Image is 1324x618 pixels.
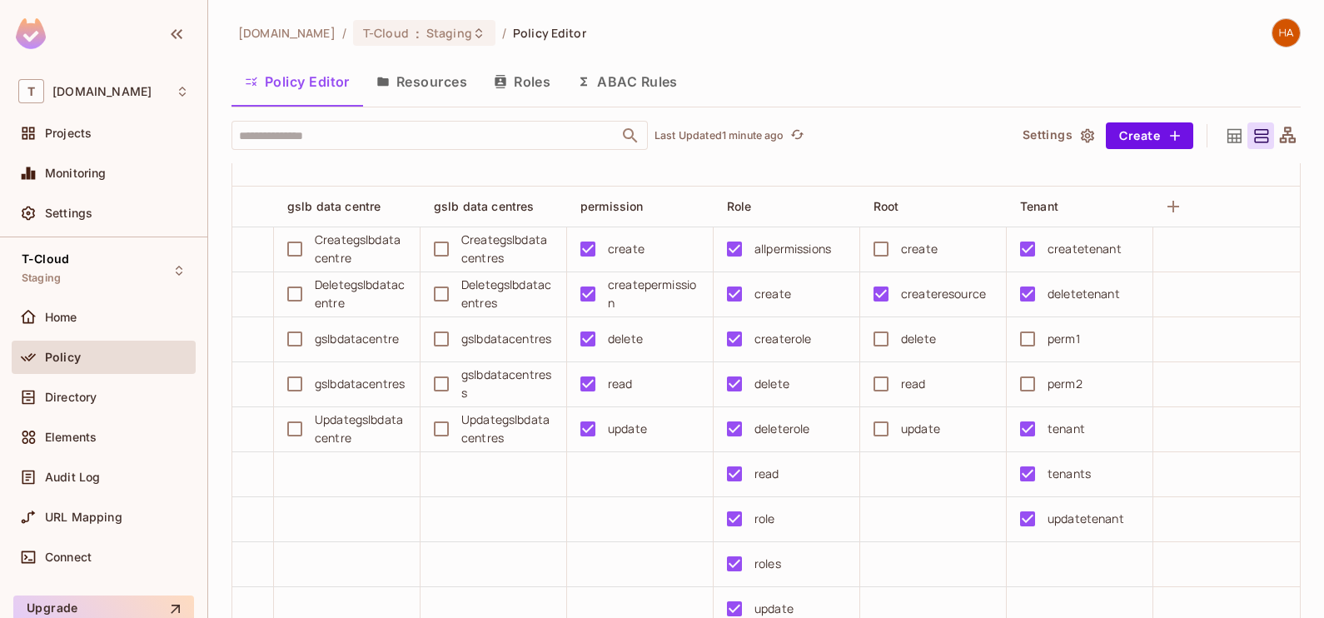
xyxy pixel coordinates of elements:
[434,199,535,213] span: gslb data centres
[45,471,100,484] span: Audit Log
[784,126,808,146] span: Click to refresh data
[45,127,92,140] span: Projects
[1048,240,1122,258] div: createtenant
[754,375,789,393] div: delete
[238,25,336,41] span: the active workspace
[45,551,92,564] span: Connect
[754,510,775,528] div: role
[461,231,553,267] div: Creategslbdatacentres
[901,375,926,393] div: read
[52,85,152,98] span: Workspace: t-mobile.com
[45,311,77,324] span: Home
[608,330,643,348] div: delete
[22,272,61,285] span: Staging
[1048,375,1083,393] div: perm2
[363,61,480,102] button: Resources
[315,231,406,267] div: Creategslbdatacentre
[45,351,81,364] span: Policy
[608,276,699,312] div: createpermission
[874,199,899,213] span: Root
[1048,285,1120,303] div: deletetenant
[619,124,642,147] button: Open
[45,391,97,404] span: Directory
[901,420,940,438] div: update
[461,276,553,312] div: Deletegslbdatacentres
[754,285,791,303] div: create
[608,420,647,438] div: update
[655,129,784,142] p: Last Updated 1 minute ago
[22,252,69,266] span: T-Cloud
[45,167,107,180] span: Monitoring
[315,375,405,393] div: gslbdatacentres
[45,511,122,524] span: URL Mapping
[342,25,346,41] li: /
[1048,330,1080,348] div: perm1
[18,79,44,103] span: T
[608,375,633,393] div: read
[901,330,936,348] div: delete
[16,18,46,49] img: SReyMgAAAABJRU5ErkJggg==
[45,207,92,220] span: Settings
[901,285,986,303] div: createresource
[564,61,691,102] button: ABAC Rules
[1016,122,1099,149] button: Settings
[754,465,779,483] div: read
[754,555,781,573] div: roles
[480,61,564,102] button: Roles
[1106,122,1193,149] button: Create
[901,240,938,258] div: create
[1048,420,1085,438] div: tenant
[754,330,812,348] div: createrole
[788,126,808,146] button: refresh
[315,276,406,312] div: Deletegslbdatacentre
[1048,510,1124,528] div: updatetenant
[580,199,644,213] span: permission
[608,240,645,258] div: create
[727,199,752,213] span: Role
[415,27,421,40] span: :
[754,600,794,618] div: update
[315,330,399,348] div: gslbdatacentre
[45,431,97,444] span: Elements
[231,61,363,102] button: Policy Editor
[363,25,409,41] span: T-Cloud
[754,420,810,438] div: deleterole
[461,366,553,402] div: gslbdatacentress
[1020,199,1058,213] span: Tenant
[513,25,586,41] span: Policy Editor
[315,411,406,447] div: Updategslbdatacentre
[754,240,831,258] div: allpermissions
[1272,19,1300,47] img: harani.arumalla1@t-mobile.com
[502,25,506,41] li: /
[426,25,472,41] span: Staging
[287,199,381,213] span: gslb data centre
[461,411,553,447] div: Updategslbdatacentres
[790,127,804,144] span: refresh
[1048,465,1091,483] div: tenants
[461,330,551,348] div: gslbdatacentres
